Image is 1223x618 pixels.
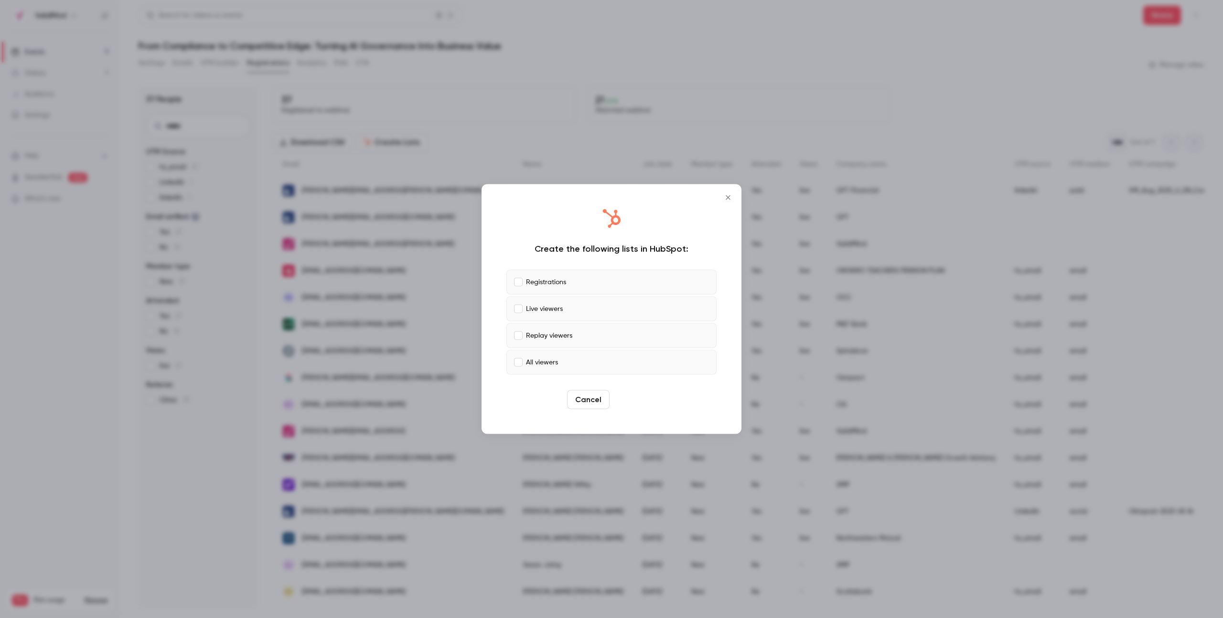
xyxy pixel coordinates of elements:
[526,304,563,314] p: Live viewers
[526,357,558,367] p: All viewers
[526,330,572,341] p: Replay viewers
[719,188,738,207] button: Close
[506,243,717,255] div: Create the following lists in HubSpot:
[613,390,656,409] button: Create
[526,277,566,287] p: Registrations
[567,390,610,409] button: Cancel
